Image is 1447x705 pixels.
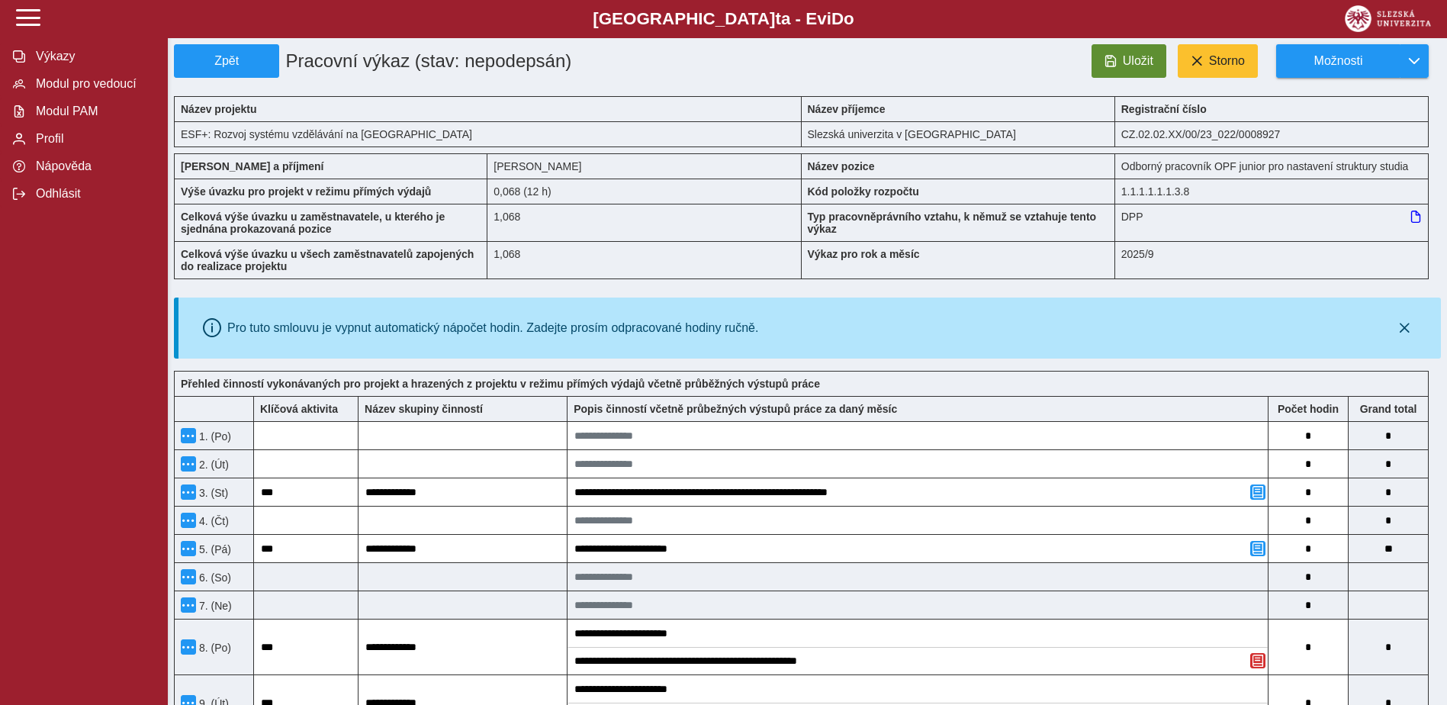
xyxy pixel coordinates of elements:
span: Nápověda [31,159,155,173]
b: Název skupiny činností [365,403,483,415]
span: 5. (Pá) [196,543,231,555]
b: Celková výše úvazku u všech zaměstnavatelů zapojených do realizace projektu [181,248,474,272]
div: CZ.02.02.XX/00/23_022/0008927 [1115,121,1429,147]
div: 1,068 [487,204,801,241]
button: Přidat poznámku [1250,484,1265,500]
button: Uložit [1092,44,1166,78]
b: [GEOGRAPHIC_DATA] a - Evi [46,9,1401,29]
span: 8. (Po) [196,642,231,654]
span: Možnosti [1289,54,1388,68]
button: Menu [181,428,196,443]
b: Kód položky rozpočtu [808,185,919,198]
b: Typ pracovněprávního vztahu, k němuž se vztahuje tento výkaz [808,211,1097,235]
span: Profil [31,132,155,146]
button: Menu [181,639,196,655]
span: Zpět [181,54,272,68]
div: 0,544 h / den. 2,72 h / týden. [487,179,801,204]
img: logo_web_su.png [1345,5,1431,32]
button: Storno [1178,44,1258,78]
b: Výkaz pro rok a měsíc [808,248,920,260]
button: Menu [181,569,196,584]
span: 6. (So) [196,571,231,584]
span: Modul PAM [31,105,155,118]
b: Název projektu [181,103,257,115]
span: Uložit [1123,54,1153,68]
div: [PERSON_NAME] [487,153,801,179]
span: Odhlásit [31,187,155,201]
span: D [831,9,844,28]
b: Název pozice [808,160,875,172]
b: Název příjemce [808,103,886,115]
div: 2025/9 [1115,241,1429,279]
button: Menu [181,484,196,500]
span: t [775,9,780,28]
button: Menu [181,513,196,528]
span: o [844,9,854,28]
button: Menu [181,597,196,613]
b: [PERSON_NAME] a příjmení [181,160,323,172]
button: Možnosti [1276,44,1400,78]
b: Celková výše úvazku u zaměstnavatele, u kterého je sjednána prokazovaná pozice [181,211,445,235]
span: 4. (Čt) [196,515,229,527]
span: Modul pro vedoucí [31,77,155,91]
span: 1. (Po) [196,430,231,443]
b: Popis činností včetně průbežných výstupů práce za daný měsíc [574,403,897,415]
div: DPP [1115,204,1429,241]
div: Slezská univerzita v [GEOGRAPHIC_DATA] [802,121,1115,147]
b: Suma za den přes všechny výkazy [1349,403,1428,415]
div: 1,068 [487,241,801,279]
span: 3. (St) [196,487,228,499]
div: ESF+: Rozvoj systému vzdělávání na [GEOGRAPHIC_DATA] [174,121,802,147]
span: 2. (Út) [196,459,229,471]
b: Registrační číslo [1121,103,1207,115]
span: Storno [1209,54,1245,68]
button: Menu [181,541,196,556]
span: 7. (Ne) [196,600,232,612]
div: Odborný pracovník OPF junior pro nastavení struktury studia [1115,153,1429,179]
div: Pro tuto smlouvu je vypnut automatický nápočet hodin. Zadejte prosím odpracované hodiny ručně. [227,321,758,335]
b: Klíčová aktivita [260,403,338,415]
button: Přidat poznámku [1250,541,1265,556]
b: Počet hodin [1269,403,1348,415]
h1: Pracovní výkaz (stav: nepodepsán) [279,44,702,78]
button: Zpět [174,44,279,78]
div: 1.1.1.1.1.1.3.8 [1115,179,1429,204]
button: Menu [181,456,196,472]
span: Výkazy [31,50,155,63]
b: Přehled činností vykonávaných pro projekt a hrazených z projektu v režimu přímých výdajů včetně p... [181,378,820,390]
button: Odstranit poznámku [1250,653,1265,668]
b: Výše úvazku pro projekt v režimu přímých výdajů [181,185,431,198]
